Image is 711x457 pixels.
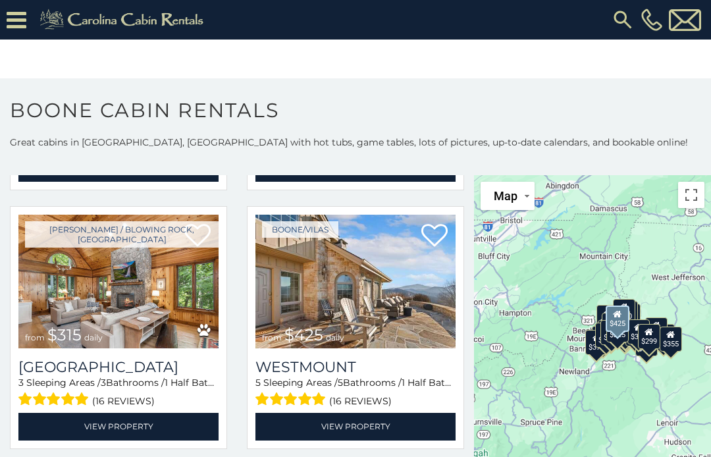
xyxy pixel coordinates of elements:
[18,215,219,349] img: Chimney Island
[92,392,155,410] span: (16 reviews)
[678,182,704,208] button: Toggle fullscreen view
[255,377,261,389] span: 5
[18,358,219,376] h3: Chimney Island
[18,376,219,410] div: Sleeping Areas / Bathrooms / Sleeps:
[585,330,608,355] div: $375
[255,215,456,349] a: Westmount from $425 daily
[338,377,343,389] span: 5
[645,317,668,342] div: $930
[165,377,224,389] span: 1 Half Baths /
[18,215,219,349] a: Chimney Island from $315 daily
[600,320,623,345] div: $395
[481,182,535,210] button: Change map style
[660,327,682,352] div: $355
[18,413,219,440] a: View Property
[47,325,82,344] span: $315
[284,325,323,344] span: $425
[33,7,215,33] img: Khaki-logo.png
[18,358,219,376] a: [GEOGRAPHIC_DATA]
[101,377,106,389] span: 3
[638,9,666,31] a: [PHONE_NUMBER]
[494,189,517,203] span: Map
[25,333,45,342] span: from
[18,377,24,389] span: 3
[611,8,635,32] img: search-regular.svg
[606,306,629,332] div: $425
[255,413,456,440] a: View Property
[596,305,619,330] div: $635
[402,377,461,389] span: 1 Half Baths /
[421,223,448,250] a: Add to favorites
[84,333,103,342] span: daily
[262,221,338,238] a: Boone/Vilas
[25,221,219,248] a: [PERSON_NAME] / Blowing Rock, [GEOGRAPHIC_DATA]
[638,324,660,349] div: $299
[255,358,456,376] a: Westmount
[255,376,456,410] div: Sleeping Areas / Bathrooms / Sleeps:
[255,215,456,349] img: Westmount
[326,333,344,342] span: daily
[595,323,618,348] div: $325
[613,299,635,324] div: $320
[627,319,650,344] div: $380
[262,333,282,342] span: from
[329,392,392,410] span: (16 reviews)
